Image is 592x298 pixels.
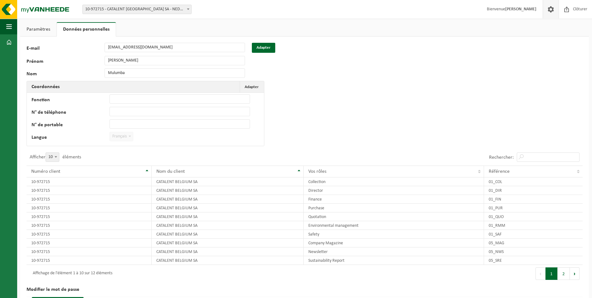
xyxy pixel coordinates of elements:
td: 01_DIR [484,186,583,195]
td: 10-972715 [27,204,152,212]
span: Numéro client [31,169,60,174]
td: CATALENT BELGIUM SA [152,221,304,230]
span: Adapter [245,85,259,89]
span: Vos rôles [308,169,326,174]
td: 10-972715 [27,239,152,247]
label: N° de téléphone [32,110,110,116]
label: Afficher éléments [30,155,81,160]
h2: Modifier le mot de passe [27,282,583,297]
strong: [PERSON_NAME] [505,7,536,12]
td: 01_COL [484,177,583,186]
label: E-mail [27,46,105,53]
span: 10-972715 - CATALENT BELGIUM SA - NEDER-OVER-HEEMBEEK [82,5,192,14]
td: 01_QUO [484,212,583,221]
td: 05_NWS [484,247,583,256]
span: 10-972715 - CATALENT BELGIUM SA - NEDER-OVER-HEEMBEEK [83,5,191,14]
button: Adapter [252,43,275,53]
span: Français [110,132,133,141]
td: CATALENT BELGIUM SA [152,177,304,186]
td: CATALENT BELGIUM SA [152,204,304,212]
a: Données personnelles [57,22,116,37]
td: 10-972715 [27,221,152,230]
td: Finance [304,195,484,204]
td: 10-972715 [27,212,152,221]
input: E-mail [105,43,245,52]
td: 01_RMM [484,221,583,230]
td: 10-972715 [27,256,152,265]
label: N° de portable [32,122,110,129]
td: Sustainability Report [304,256,484,265]
button: Previous [536,267,546,280]
td: CATALENT BELGIUM SA [152,239,304,247]
td: CATALENT BELGIUM SA [152,186,304,195]
label: Nom [27,72,105,78]
td: CATALENT BELGIUM SA [152,212,304,221]
td: 01_FIN [484,195,583,204]
button: 2 [558,267,570,280]
td: Purchase [304,204,484,212]
button: 1 [546,267,558,280]
td: Environmental management [304,221,484,230]
td: Newsletter [304,247,484,256]
td: 10-972715 [27,247,152,256]
span: 10 [46,153,59,161]
h2: Coordonnées [27,81,64,92]
button: Adapter [240,81,263,92]
td: 10-972715 [27,230,152,239]
td: 01_PUR [484,204,583,212]
td: 01_SAF [484,230,583,239]
td: Collection [304,177,484,186]
span: Référence [489,169,510,174]
span: 10 [46,152,59,162]
label: Prénom [27,59,105,65]
span: Nom du client [156,169,185,174]
td: CATALENT BELGIUM SA [152,195,304,204]
label: Rechercher: [489,155,514,160]
td: CATALENT BELGIUM SA [152,247,304,256]
td: 05_SRE [484,256,583,265]
td: Director [304,186,484,195]
td: CATALENT BELGIUM SA [152,256,304,265]
td: Safety [304,230,484,239]
label: Fonction [32,97,110,104]
td: Company Magazine [304,239,484,247]
a: Paramètres [20,22,56,37]
td: 05_MAG [484,239,583,247]
td: 10-972715 [27,186,152,195]
div: Affichage de l'élément 1 à 10 sur 12 éléments [30,268,112,279]
td: Quotation [304,212,484,221]
td: 10-972715 [27,195,152,204]
td: CATALENT BELGIUM SA [152,230,304,239]
td: 10-972715 [27,177,152,186]
button: Next [570,267,580,280]
label: Langue [32,135,110,141]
